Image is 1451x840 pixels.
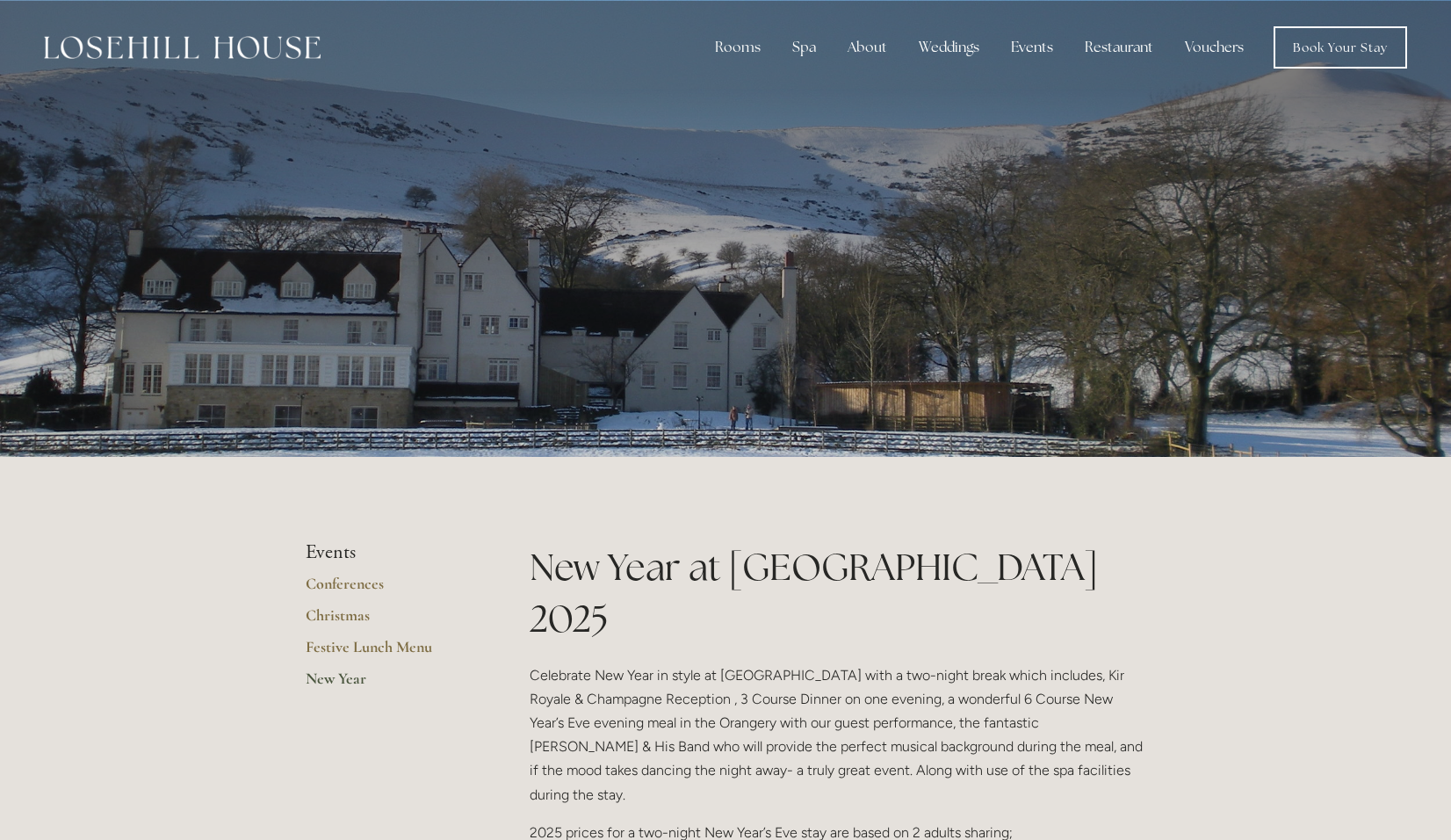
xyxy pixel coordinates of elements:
[701,30,775,65] div: Rooms
[778,30,830,65] div: Spa
[306,605,473,637] a: Christmas
[306,669,473,700] a: New Year
[306,541,473,564] li: Events
[905,30,993,65] div: Weddings
[530,541,1145,645] h1: New Year at [GEOGRAPHIC_DATA] 2025
[1071,30,1167,65] div: Restaurant
[306,637,473,669] a: Festive Lunch Menu
[997,30,1067,65] div: Events
[1274,26,1407,69] a: Book Your Stay
[530,663,1145,807] p: Celebrate New Year in style at [GEOGRAPHIC_DATA] with a two-night break which includes, Kir Royal...
[834,30,901,65] div: About
[306,574,473,605] a: Conferences
[1171,30,1258,65] a: Vouchers
[44,36,321,59] img: Losehill House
